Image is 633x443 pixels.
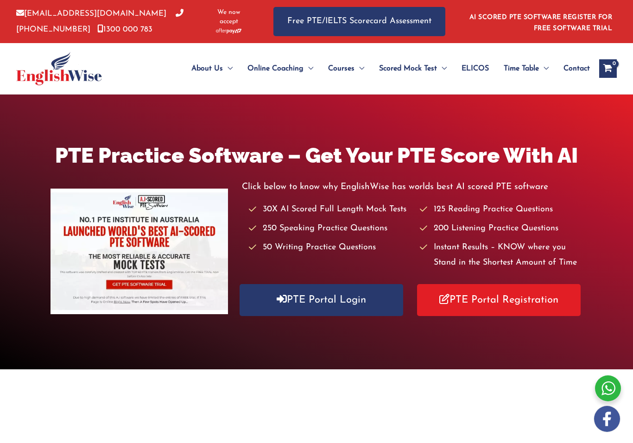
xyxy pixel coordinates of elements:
li: Instant Results – KNOW where you Stand in the Shortest Amount of Time [420,240,582,271]
a: AI SCORED PTE SOFTWARE REGISTER FOR FREE SOFTWARE TRIAL [469,14,613,32]
span: About Us [191,52,223,85]
a: [EMAIL_ADDRESS][DOMAIN_NAME] [16,10,166,18]
span: Menu Toggle [223,52,233,85]
li: 30X AI Scored Full Length Mock Tests [249,202,411,217]
a: Online CoachingMenu Toggle [240,52,321,85]
a: Time TableMenu Toggle [496,52,556,85]
a: [PHONE_NUMBER] [16,10,184,33]
a: ELICOS [454,52,496,85]
a: Scored Mock TestMenu Toggle [372,52,454,85]
a: View Shopping Cart, empty [599,59,617,78]
li: 250 Speaking Practice Questions [249,221,411,236]
span: ELICOS [462,52,489,85]
li: 50 Writing Practice Questions [249,240,411,255]
span: Online Coaching [247,52,304,85]
span: Contact [563,52,590,85]
h1: PTE Practice Software – Get Your PTE Score With AI [51,141,582,170]
a: CoursesMenu Toggle [321,52,372,85]
a: Free PTE/IELTS Scorecard Assessment [273,7,445,36]
a: 1300 000 783 [97,25,152,33]
img: pte-institute-main [51,189,228,314]
span: Menu Toggle [539,52,549,85]
img: white-facebook.png [594,406,620,432]
a: About UsMenu Toggle [184,52,240,85]
span: Menu Toggle [304,52,313,85]
li: 125 Reading Practice Questions [420,202,582,217]
span: We now accept [208,8,250,26]
img: Afterpay-Logo [216,28,241,33]
span: Scored Mock Test [379,52,437,85]
a: Contact [556,52,590,85]
a: PTE Portal Registration [417,284,581,316]
span: Time Table [504,52,539,85]
li: 200 Listening Practice Questions [420,221,582,236]
span: Courses [328,52,354,85]
aside: Header Widget 1 [464,6,617,37]
a: PTE Portal Login [240,284,403,316]
span: Menu Toggle [437,52,447,85]
nav: Site Navigation: Main Menu [169,52,590,85]
span: Menu Toggle [354,52,364,85]
p: Click below to know why EnglishWise has worlds best AI scored PTE software [242,179,582,195]
img: cropped-ew-logo [16,52,102,85]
